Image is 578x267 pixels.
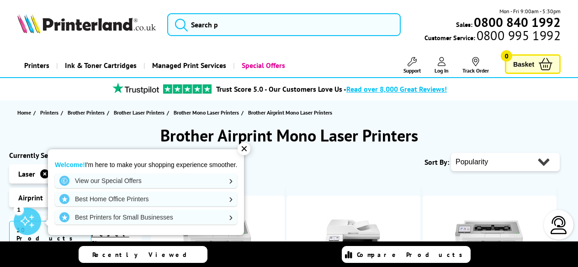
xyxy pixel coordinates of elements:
div: ✕ [238,142,250,155]
a: Recently Viewed [79,246,207,263]
span: Brother Mono Laser Printers [174,108,239,117]
a: Home [17,108,33,117]
span: Airprint [18,193,43,202]
span: Compare Products [357,251,467,259]
span: 0800 995 1992 [475,31,561,40]
a: Trust Score 5.0 - Our Customers Love Us -Read over 8,000 Great Reviews! [216,84,447,94]
span: Ink & Toner Cartridges [65,54,137,77]
b: 0800 840 1992 [474,14,561,31]
span: Laser [18,169,35,178]
a: Brother Laser Printers [114,108,167,117]
a: 0800 840 1992 [472,18,561,26]
a: Track Order [462,57,489,74]
input: Search p [167,13,401,36]
p: I'm here to make your shopping experience smoother. [55,161,237,169]
div: Currently Selected [9,151,142,160]
span: 0 [501,50,512,62]
span: Recently Viewed [92,251,196,259]
a: Basket 0 [505,54,561,74]
span: Basket [513,58,534,70]
span: 30 Products Found [9,221,91,256]
a: Log In [435,57,449,74]
a: Brother Printers [68,108,107,117]
span: Customer Service: [424,31,561,42]
a: View our Special Offers [55,173,237,188]
span: Mon - Fri 9:00am - 5:30pm [499,7,561,16]
a: Printers [40,108,61,117]
span: Log In [435,67,449,74]
span: Support [403,67,421,74]
span: Brother Printers [68,108,105,117]
a: Printers [17,54,56,77]
span: Brother Airprint Mono Laser Printers [248,109,332,116]
span: Brother Laser Printers [114,108,164,117]
span: Sort By: [424,157,449,167]
img: trustpilot rating [163,84,212,94]
a: Compare Products [342,246,471,263]
a: Printerland Logo [17,14,156,35]
strong: Welcome! [55,161,85,168]
img: Printerland Logo [17,14,156,33]
a: Best Printers for Small Businesses [55,210,237,225]
span: Sales: [456,20,472,29]
a: Best Home Office Printers [55,192,237,206]
span: Printers [40,108,58,117]
a: Support [403,57,421,74]
a: Ink & Toner Cartridges [56,54,143,77]
a: Special Offers [233,54,292,77]
h1: Brother Airprint Mono Laser Printers [9,125,569,146]
img: trustpilot rating [108,83,163,94]
a: Managed Print Services [143,54,233,77]
img: user-headset-light.svg [550,216,568,234]
span: Read over 8,000 Great Reviews! [346,84,447,94]
a: Brother Mono Laser Printers [174,108,241,117]
div: 1 [14,204,24,215]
